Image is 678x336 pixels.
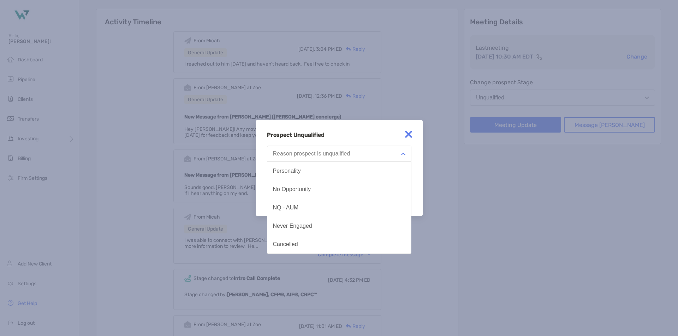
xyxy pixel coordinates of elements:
button: Personality [267,162,411,180]
img: close modal icon [402,127,416,141]
div: Never Engaged [273,223,312,229]
div: Personality [273,168,301,174]
img: Open dropdown arrow [401,153,405,155]
button: Reason prospect is unqualified [267,146,411,162]
h4: Prospect Unqualified [267,132,411,138]
button: NQ - AUM [267,198,411,217]
button: Never Engaged [267,217,411,235]
div: NQ - AUM [273,204,299,211]
div: No Opportunity [273,186,311,193]
div: Cancelled [273,241,298,248]
div: Reason prospect is unqualified [273,151,350,157]
button: No Opportunity [267,180,411,198]
button: Cancelled [267,235,411,253]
